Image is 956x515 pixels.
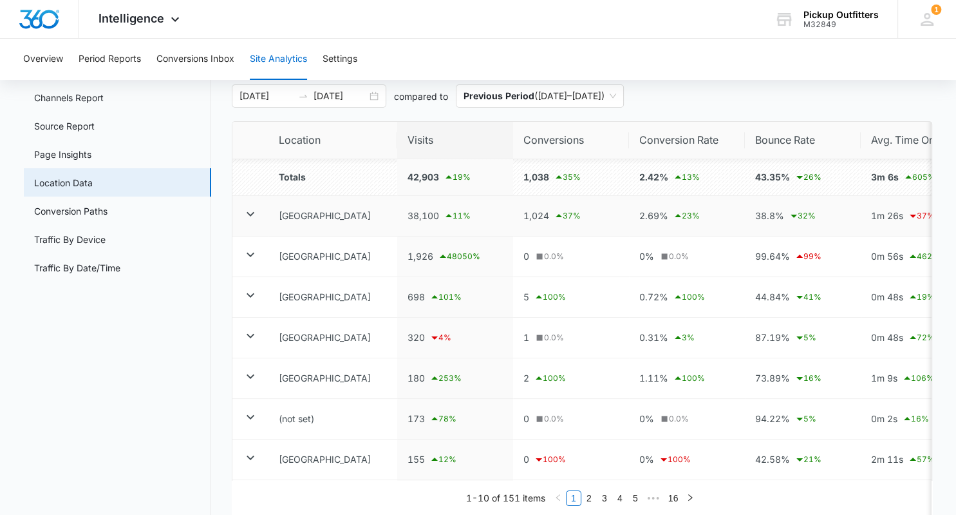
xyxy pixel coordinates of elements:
span: 1 [931,5,941,15]
div: 13 % [673,170,700,185]
div: 1.11% [639,371,735,386]
div: 73.89% [755,371,850,386]
li: Next 5 Pages [643,491,664,506]
li: Next Page [682,491,698,506]
div: account id [803,20,879,29]
div: 2.69% [639,208,735,224]
button: Period Reports [79,39,141,80]
div: 5 [523,289,619,305]
div: 0 [523,452,619,467]
span: Conversion Rate [639,132,725,148]
a: Channels Report [34,91,104,104]
button: Conversions Inbox [156,39,234,80]
div: 0.0 % [659,413,689,425]
div: 26 % [794,170,821,185]
div: 1,024 [523,208,619,224]
div: 12 % [429,452,456,467]
a: 3 [597,491,612,505]
div: 41 % [794,289,821,305]
div: 5 % [794,330,816,345]
span: ( [DATE] – [DATE] ) [464,85,616,107]
div: 0.0 % [534,332,564,344]
div: 57 % [908,452,935,467]
div: 42,903 [408,170,503,185]
div: 16 % [902,411,929,427]
div: 44.84% [755,289,850,305]
div: 1,926 [408,249,503,264]
div: 100 % [534,371,566,386]
span: Bounce Rate [755,132,841,148]
td: [GEOGRAPHIC_DATA] [268,237,397,277]
div: 0 [523,249,619,264]
div: 100 % [534,452,566,467]
div: 78 % [429,411,456,427]
span: Intelligence [98,12,164,25]
div: notifications count [931,5,941,15]
div: 2 [523,371,619,386]
div: 0.0 % [659,251,689,263]
div: 605 % [903,170,935,185]
div: 106 % [902,371,934,386]
div: 0% [639,452,735,467]
li: 2 [581,491,597,506]
li: 5 [628,491,643,506]
div: 100 % [534,289,566,305]
div: 32 % [789,208,816,224]
div: 87.19% [755,330,850,345]
a: Traffic By Date/Time [34,261,120,275]
div: 155 [408,452,503,467]
div: 5 % [794,411,816,427]
a: Page Insights [34,148,91,161]
div: 23 % [673,208,700,224]
div: 0.0 % [534,413,564,425]
div: 38.8% [755,208,850,224]
div: 16 % [794,371,821,386]
a: Location Data [34,176,93,189]
a: 16 [664,491,682,505]
li: Previous Page [550,491,566,506]
th: Location [268,122,397,159]
div: 0.31% [639,330,735,345]
a: Source Report [34,119,95,133]
span: ••• [643,491,664,506]
a: 2 [582,491,596,505]
a: 5 [628,491,642,505]
div: 0.0 % [534,251,564,263]
li: 4 [612,491,628,506]
div: 101 % [429,289,462,305]
li: 1-10 of 151 items [466,491,545,506]
div: 100 % [659,452,691,467]
div: 72 % [908,330,935,345]
div: 99 % [794,249,821,264]
div: 0% [639,412,735,426]
button: Site Analytics [250,39,307,80]
div: 37 % [554,208,581,224]
div: 320 [408,330,503,345]
div: 48050 % [438,249,480,264]
div: 38,100 [408,208,503,224]
div: 462 % [908,249,940,264]
td: [GEOGRAPHIC_DATA] [268,318,397,358]
button: right [682,491,698,506]
div: 1 [523,331,619,345]
div: 35 % [554,170,581,185]
li: 1 [566,491,581,506]
div: 1,038 [523,170,619,185]
a: 1 [567,491,581,505]
th: Conversions [513,122,629,159]
input: Start date [239,89,293,103]
button: left [550,491,566,506]
div: 19 % [908,289,935,305]
div: 0.72% [639,289,735,305]
a: Traffic By Device [34,233,106,246]
input: End date [314,89,367,103]
div: 100 % [673,289,705,305]
span: Conversions [523,132,609,148]
th: Bounce Rate [745,122,861,159]
span: to [298,91,308,101]
td: [GEOGRAPHIC_DATA] [268,196,397,237]
div: 173 [408,411,503,427]
td: [GEOGRAPHIC_DATA] [268,440,397,480]
div: 94.22% [755,411,850,427]
div: 21 % [794,452,821,467]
